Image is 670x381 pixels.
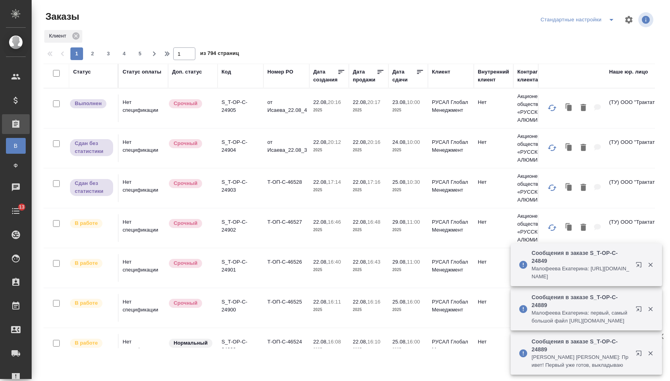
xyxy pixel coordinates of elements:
p: 2025 [353,146,384,154]
p: РУСАЛ Глобал Менеджмент [432,178,470,194]
span: В [10,142,22,150]
td: от Исаева_22.08_4 [263,94,309,122]
p: 2025 [392,146,424,154]
p: 2025 [353,226,384,234]
div: Дата сдачи [392,68,416,84]
p: Нет [478,258,509,266]
p: 22.08, [353,259,367,265]
p: 16:43 [367,259,380,265]
p: 16:46 [328,219,341,225]
p: S_T-OP-C-24903 [221,178,259,194]
p: 22.08, [313,339,328,345]
p: 29.08, [392,259,407,265]
p: Акционерное общество «РУССКИЙ АЛЮМИНИ... [517,132,555,164]
td: Т-ОП-С-46526 [263,254,309,282]
span: Посмотреть информацию [638,12,655,27]
div: Контрагент клиента [517,68,555,84]
p: [PERSON_NAME] [PERSON_NAME]: Привет! Первый уже готов, выкладываю [532,353,630,369]
p: 2025 [313,346,345,354]
button: Закрыть [642,350,659,357]
p: 2025 [392,266,424,274]
button: Закрыть [642,306,659,313]
td: Нет спецификации [119,254,168,282]
p: Акционерное общество «РУССКИЙ АЛЮМИНИ... [517,172,555,204]
td: Нет спецификации [119,214,168,242]
p: 2025 [353,186,384,194]
td: Т-ОП-С-46524 [263,334,309,362]
td: Нет спецификации [119,334,168,362]
p: РУСАЛ Глобал Менеджмент [432,338,470,354]
div: Статус оплаты [123,68,161,76]
p: 23.08, [392,99,407,105]
p: 22.08, [313,139,328,145]
p: 22.08, [353,139,367,145]
div: Выставляет ПМ после принятия заказа от КМа [69,298,114,309]
div: Наше юр. лицо [609,68,648,76]
p: 2025 [313,146,345,154]
div: Выставляет ПМ после принятия заказа от КМа [69,218,114,229]
button: 5 [134,47,146,60]
p: Нет [478,298,509,306]
button: Клонировать [562,100,577,116]
p: S_T-OP-C-24900 [221,298,259,314]
td: Нет спецификации [119,94,168,122]
p: 22.08, [313,219,328,225]
p: 22.08, [353,99,367,105]
p: 16:00 [407,339,420,345]
p: 11:00 [407,259,420,265]
p: Нет [478,338,509,346]
button: 4 [118,47,131,60]
p: Нормальный [174,339,208,347]
div: split button [539,13,619,26]
p: Срочный [174,100,197,108]
button: Открыть в новой вкладке [631,257,650,276]
p: 2025 [392,106,424,114]
span: Настроить таблицу [619,10,638,29]
p: 20:16 [328,99,341,105]
p: 2025 [392,306,424,314]
p: Сообщения в заказе S_T-OP-C-24889 [532,338,630,353]
button: Клонировать [562,140,577,156]
span: Заказы [44,10,79,23]
p: 16:10 [367,339,380,345]
div: Выставляется автоматически, если на указанный объем услуг необходимо больше времени в стандартном... [168,98,214,109]
p: S_T-OP-C-24899 [221,338,259,354]
p: Нет [478,178,509,186]
p: 22.08, [353,219,367,225]
p: 2025 [392,346,424,354]
p: 22.08, [313,259,328,265]
p: S_T-OP-C-24905 [221,98,259,114]
div: Дата создания [313,68,337,84]
p: Нет [478,138,509,146]
p: 20:16 [367,139,380,145]
button: Открыть в новой вкладке [631,301,650,320]
p: S_T-OP-C-24901 [221,258,259,274]
p: 10:00 [407,139,420,145]
span: 2 [86,50,99,58]
button: Обновить [543,178,562,197]
p: 16:11 [328,299,341,305]
td: от Исаева_22.08_3 [263,134,309,162]
p: 2025 [313,266,345,274]
p: S_T-OP-C-24904 [221,138,259,154]
button: Открыть в новой вкладке [631,345,650,364]
p: Сообщения в заказе S_T-OP-C-24849 [532,249,630,265]
div: Статус [73,68,91,76]
div: Выставляется автоматически, если на указанный объем услуг необходимо больше времени в стандартном... [168,178,214,189]
div: Статус по умолчанию для стандартных заказов [168,338,214,349]
div: Номер PO [267,68,293,76]
a: Ф [6,158,26,174]
button: Обновить [543,218,562,237]
div: Дата продажи [353,68,377,84]
div: Выставляет ПМ после сдачи и проведения начислений. Последний этап для ПМа [69,98,114,109]
button: Обновить [543,138,562,157]
div: Внутренний клиент [478,68,509,84]
div: Клиент [432,68,450,76]
p: 22.08, [313,179,328,185]
button: Удалить [577,220,590,236]
span: 4 [118,50,131,58]
button: Клонировать [562,220,577,236]
div: Выставляется автоматически, если на указанный объем услуг необходимо больше времени в стандартном... [168,298,214,309]
button: Клонировать [562,180,577,196]
button: Обновить [543,98,562,117]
